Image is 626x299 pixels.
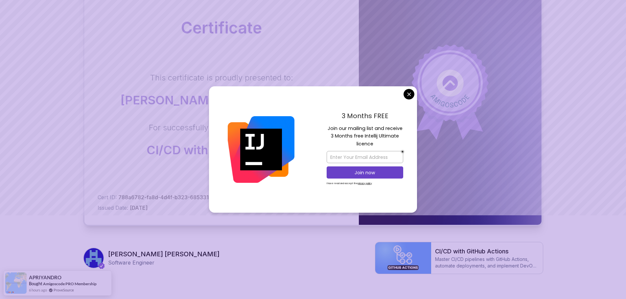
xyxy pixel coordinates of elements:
img: course thumbnail [375,242,431,274]
span: [DATE] [130,204,148,211]
a: Amigoscode PRO Membership [43,281,97,287]
h2: Certificate [98,20,346,36]
p: This certificate is proudly presented to: [121,73,323,83]
p: Cert ID: [98,193,227,201]
span: Bought [29,281,42,286]
img: Juan Alejandro Garcia Valdez [84,248,104,268]
a: ProveSource [54,287,74,293]
p: Issued Date: [98,204,227,212]
span: 6 hours ago [29,287,47,293]
h3: [PERSON_NAME] [PERSON_NAME] [108,249,220,259]
p: CI/CD with GitHub Actions [147,143,296,157]
a: course thumbnailCI/CD with GitHub ActionsMaster CI/CD pipelines with GitHub Actions, automate dep... [375,242,543,274]
h2: CI/CD with GitHub Actions [435,247,539,256]
p: [PERSON_NAME] [PERSON_NAME] [121,94,323,107]
p: For successfully completing the course: [147,122,296,133]
p: Software Engineer [108,259,220,267]
img: provesource social proof notification image [5,272,27,294]
span: APRIYANDRO [29,275,61,280]
span: 788a6782-fa8d-4d4f-b323-68533159f883 [118,194,227,201]
p: Master CI/CD pipelines with GitHub Actions, automate deployments, and implement DevOps best pract... [435,256,539,269]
